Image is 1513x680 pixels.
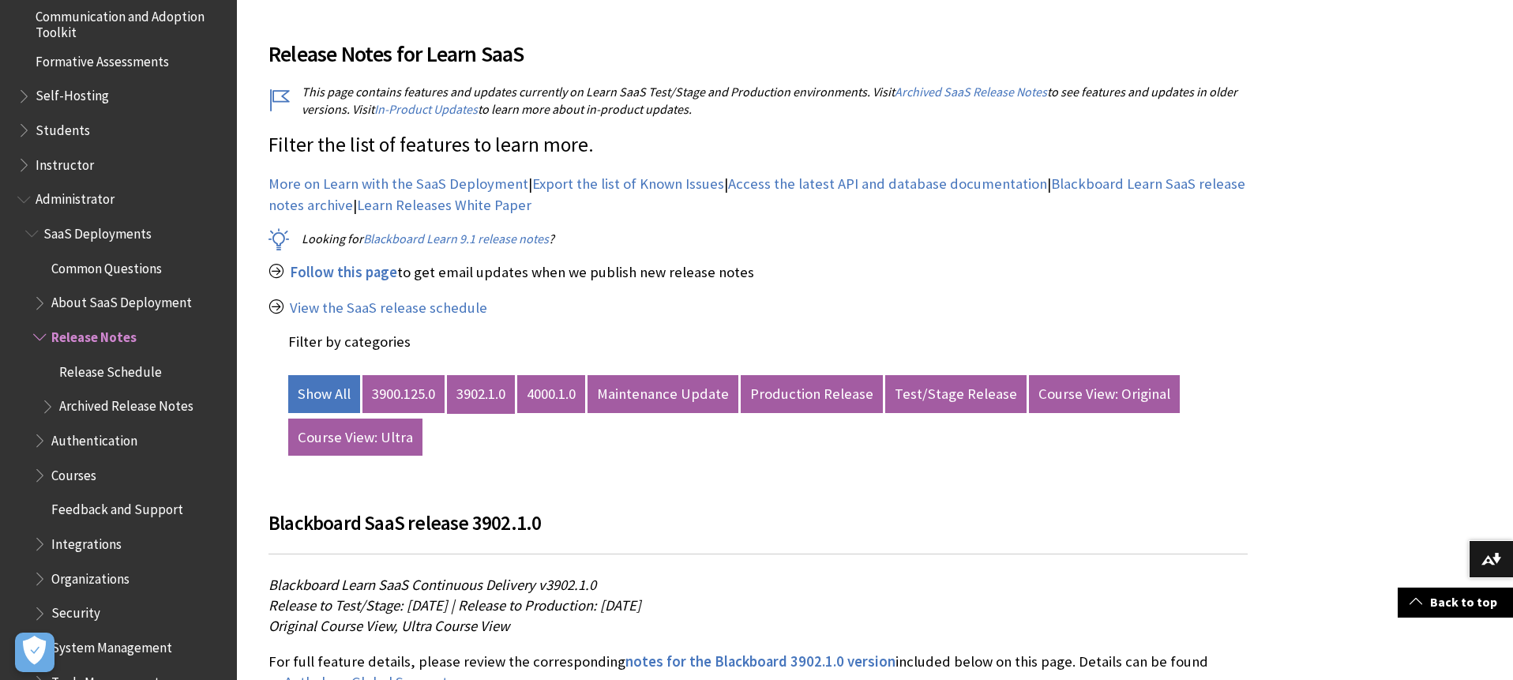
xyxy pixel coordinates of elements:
[290,263,397,281] span: Follow this page
[268,510,541,535] span: Blackboard SaaS release 3902.1.0
[447,375,515,413] a: 3902.1.0
[36,152,94,173] span: Instructor
[741,375,883,413] a: Production Release
[268,262,1248,283] p: to get email updates when we publish new release notes
[268,230,1248,247] p: Looking for ?
[517,375,585,413] a: 4000.1.0
[15,633,54,672] button: Open Preferences
[288,419,422,456] a: Course View: Ultra
[290,299,487,317] a: View the SaaS release schedule
[588,375,738,413] a: Maintenance Update
[51,634,172,656] span: System Management
[51,497,183,518] span: Feedback and Support
[268,175,1245,214] a: Blackboard Learn SaaS release notes archive
[357,196,531,215] a: Learn Releases White Paper
[51,600,100,622] span: Security
[51,427,137,449] span: Authentication
[36,48,169,70] span: Formative Assessments
[362,375,445,413] a: 3900.125.0
[36,117,90,138] span: Students
[625,652,895,671] span: notes for the Blackboard 3902.1.0 version
[51,565,130,587] span: Organizations
[885,375,1027,413] a: Test/Stage Release
[268,131,1248,160] p: Filter the list of features to learn more.
[268,596,641,614] span: Release to Test/Stage: [DATE] | Release to Production: [DATE]
[51,462,96,483] span: Courses
[51,324,137,345] span: Release Notes
[36,186,115,208] span: Administrator
[532,175,724,193] a: Export the list of Known Issues
[51,531,122,552] span: Integrations
[1029,375,1180,413] a: Course View: Original
[363,231,549,247] a: Blackboard Learn 9.1 release notes
[268,175,528,193] a: More on Learn with the SaaS Deployment
[374,101,478,118] a: In-Product Updates
[59,393,193,415] span: Archived Release Notes
[288,375,360,413] a: Show All
[43,220,152,242] span: SaaS Deployments
[288,332,411,351] label: Filter by categories
[268,174,1248,215] p: | | | |
[59,359,162,380] span: Release Schedule
[51,290,192,311] span: About SaaS Deployment
[1398,588,1513,617] a: Back to top
[895,84,1047,100] a: Archived SaaS Release Notes
[36,83,109,104] span: Self-Hosting
[268,83,1248,118] p: This page contains features and updates currently on Learn SaaS Test/Stage and Production environ...
[36,3,226,40] span: Communication and Adoption Toolkit
[268,617,509,635] span: Original Course View, Ultra Course View
[51,255,162,276] span: Common Questions
[728,175,1047,193] a: Access the latest API and database documentation
[268,18,1248,70] h2: Release Notes for Learn SaaS
[268,576,596,594] span: Blackboard Learn SaaS Continuous Delivery v3902.1.0
[290,263,397,282] a: Follow this page
[625,652,895,671] a: notes for the Blackboard 3902.1.0 version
